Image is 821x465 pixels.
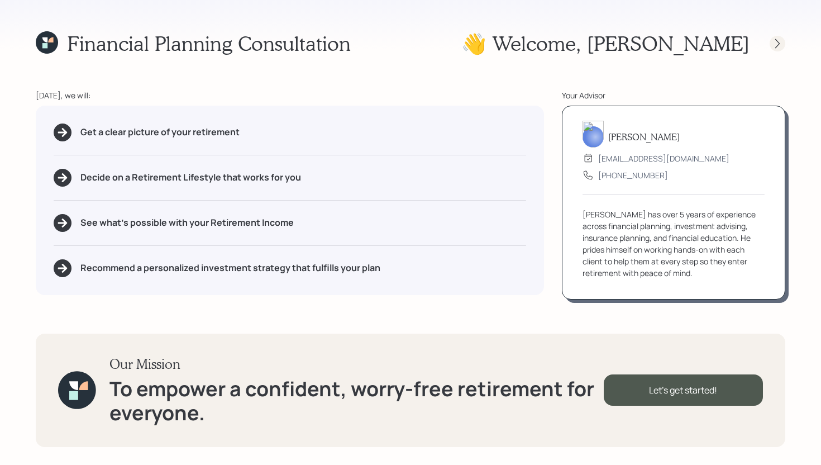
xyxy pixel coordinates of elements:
div: [PHONE_NUMBER] [598,169,668,181]
h1: Financial Planning Consultation [67,31,351,55]
div: [PERSON_NAME] has over 5 years of experience across financial planning, investment advising, insu... [583,208,765,279]
h5: Recommend a personalized investment strategy that fulfills your plan [80,263,380,273]
img: michael-russo-headshot.png [583,121,604,148]
div: [EMAIL_ADDRESS][DOMAIN_NAME] [598,153,729,164]
h1: 👋 Welcome , [PERSON_NAME] [461,31,750,55]
div: Your Advisor [562,89,785,101]
div: [DATE], we will: [36,89,544,101]
h5: Get a clear picture of your retirement [80,127,240,137]
h5: See what's possible with your Retirement Income [80,217,294,228]
h5: Decide on a Retirement Lifestyle that works for you [80,172,301,183]
div: Let's get started! [604,374,763,406]
h1: To empower a confident, worry-free retirement for everyone. [109,377,604,425]
h3: Our Mission [109,356,604,372]
h5: [PERSON_NAME] [608,131,680,142]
